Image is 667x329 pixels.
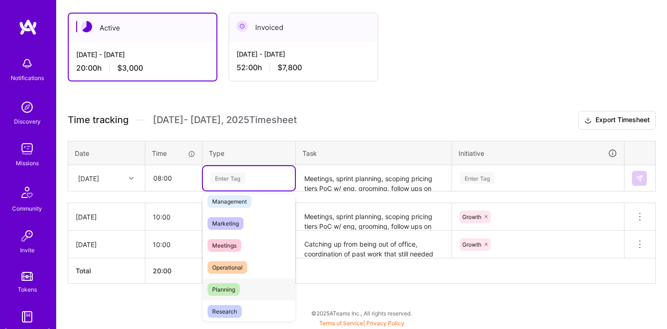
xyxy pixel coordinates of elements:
i: icon Download [584,116,592,125]
div: © 2025 ATeams Inc., All rights reserved. [56,301,667,325]
span: Management [208,195,251,208]
div: [DATE] [78,173,99,183]
img: bell [18,54,36,73]
img: Submit [636,175,643,182]
img: Invoiced [237,21,248,32]
span: Time tracking [68,114,129,126]
th: Total [68,258,145,284]
span: Research [208,305,242,318]
div: [DATE] - [DATE] [76,50,209,59]
div: Invite [20,245,35,255]
img: logo [19,19,37,36]
div: 52:00 h [237,63,370,73]
div: Time [152,148,195,158]
i: icon Chevron [129,176,134,181]
input: HH:MM [146,166,201,190]
div: 20:00 h [76,63,209,73]
textarea: Catching up from being out of office, coordination of past work that still needed follow up, spri... [297,232,451,257]
span: Operational [208,261,247,274]
span: [DATE] - [DATE] , 2025 Timesheet [153,114,297,126]
img: Invite [18,227,36,245]
div: Enter Tag [210,171,245,185]
div: Community [12,204,42,213]
div: Tokens [18,285,37,294]
span: $3,000 [117,63,143,73]
input: HH:MM [145,232,202,257]
img: discovery [18,98,36,117]
img: tokens [22,272,33,281]
span: Marketing [208,217,244,230]
input: HH:MM [145,205,202,229]
span: | [319,320,404,327]
div: [DATE] [76,240,137,249]
img: Community [16,181,38,204]
a: Privacy Policy [366,320,404,327]
span: Planning [208,283,240,296]
img: teamwork [18,139,36,158]
div: Missions [16,158,39,168]
span: Growth [462,213,481,220]
img: Active [81,21,92,32]
th: 20:00 [145,258,202,284]
a: Terms of Service [319,320,363,327]
img: guide book [18,307,36,326]
span: Growth [462,241,481,248]
textarea: Meetings, sprint planning, scoping pricing tiers PoC w/ eng, grooming, follow ups on releases fro... [297,204,451,230]
th: Type [202,141,296,165]
div: Initiative [459,148,617,159]
div: [DATE] - [DATE] [237,49,370,59]
th: Date [68,141,145,165]
span: $7,800 [278,63,302,73]
div: Notifications [11,73,44,83]
th: Task [296,141,452,165]
div: Invoiced [229,13,378,42]
div: Active [69,14,216,42]
div: Enter Tag [460,171,495,185]
div: Discovery [14,117,41,126]
button: Export Timesheet [578,111,656,130]
div: [DATE] [76,212,137,222]
span: Meetings [208,239,241,252]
